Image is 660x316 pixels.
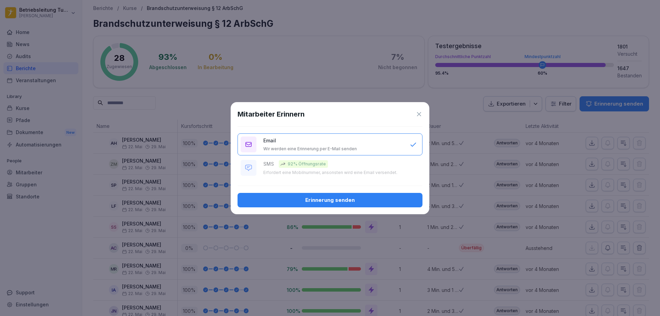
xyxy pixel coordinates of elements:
[238,109,305,119] h1: Mitarbeiter Erinnern
[263,170,397,175] p: Erfordert eine Mobilnummer, ansonsten wird eine Email versendet.
[288,161,326,167] p: 92% Öffnungsrate
[263,160,274,167] p: SMS
[263,137,276,144] p: Email
[243,196,417,204] div: Erinnerung senden
[263,146,357,152] p: Wir werden eine Erinnerung per E-Mail senden
[238,193,422,207] button: Erinnerung senden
